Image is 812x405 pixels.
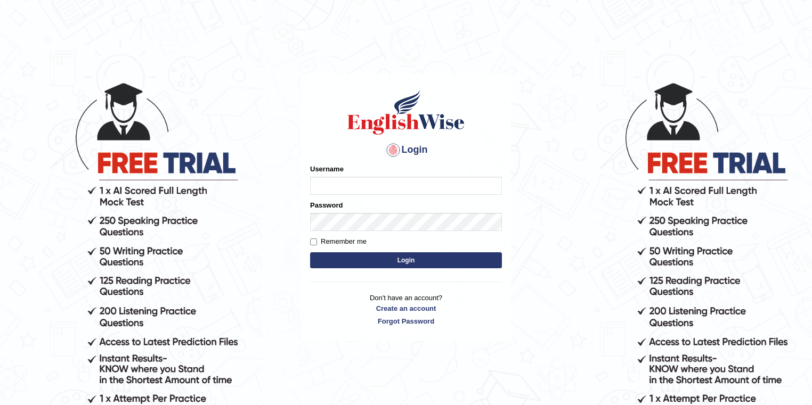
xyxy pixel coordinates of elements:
label: Username [310,164,344,174]
label: Password [310,200,343,210]
a: Forgot Password [310,316,502,326]
a: Create an account [310,303,502,313]
img: Logo of English Wise sign in for intelligent practice with AI [345,88,467,136]
button: Login [310,252,502,268]
p: Don't have an account? [310,293,502,326]
input: Remember me [310,238,317,245]
h4: Login [310,142,502,159]
label: Remember me [310,236,367,247]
